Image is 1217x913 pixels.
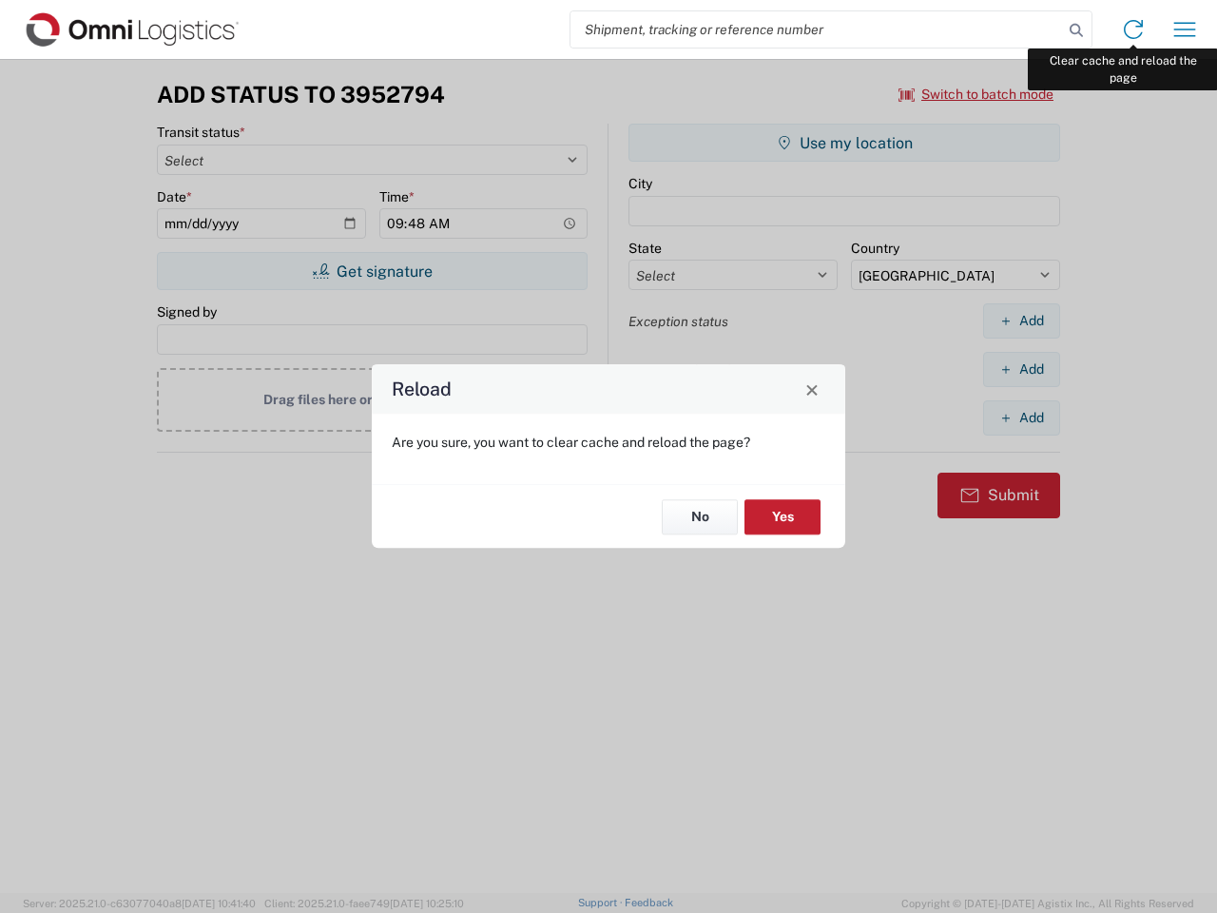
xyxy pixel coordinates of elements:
h4: Reload [392,376,452,403]
p: Are you sure, you want to clear cache and reload the page? [392,434,825,451]
button: Yes [744,499,821,534]
input: Shipment, tracking or reference number [570,11,1063,48]
button: Close [799,376,825,402]
button: No [662,499,738,534]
